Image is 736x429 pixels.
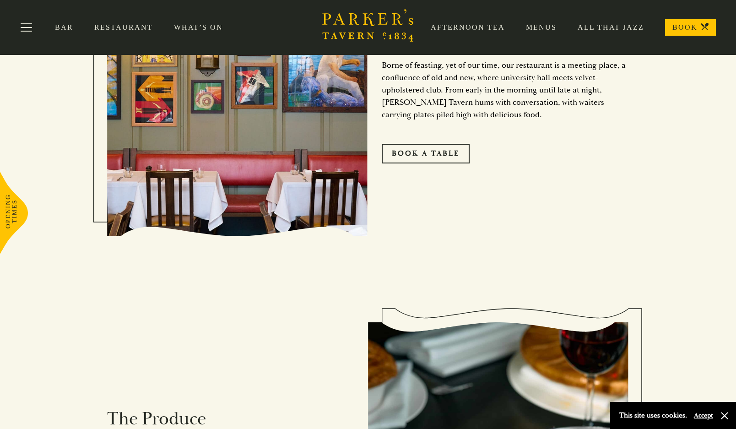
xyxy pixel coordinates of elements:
p: This site uses cookies. [619,409,687,422]
button: Close and accept [720,411,729,420]
a: Book A Table [382,144,470,163]
p: Borne of feasting, yet of our time, our restaurant is a meeting place, a confluence of old and ne... [382,59,629,121]
button: Accept [694,411,713,420]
